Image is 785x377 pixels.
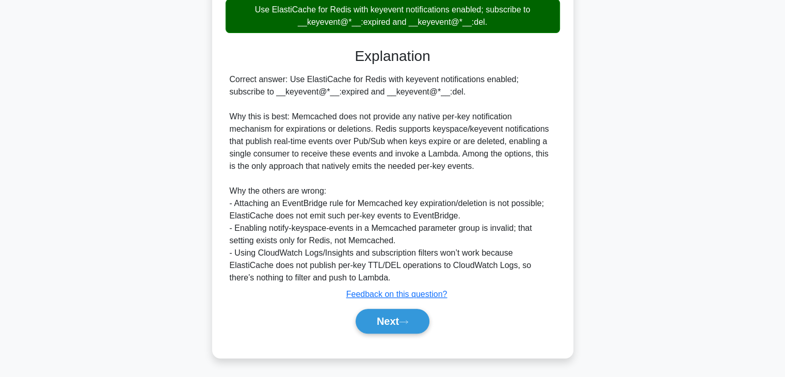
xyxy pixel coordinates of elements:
a: Feedback on this question? [346,290,447,299]
button: Next [356,309,429,334]
div: Correct answer: Use ElastiCache for Redis with keyevent notifications enabled; subscribe to __key... [230,73,556,284]
h3: Explanation [232,48,554,65]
